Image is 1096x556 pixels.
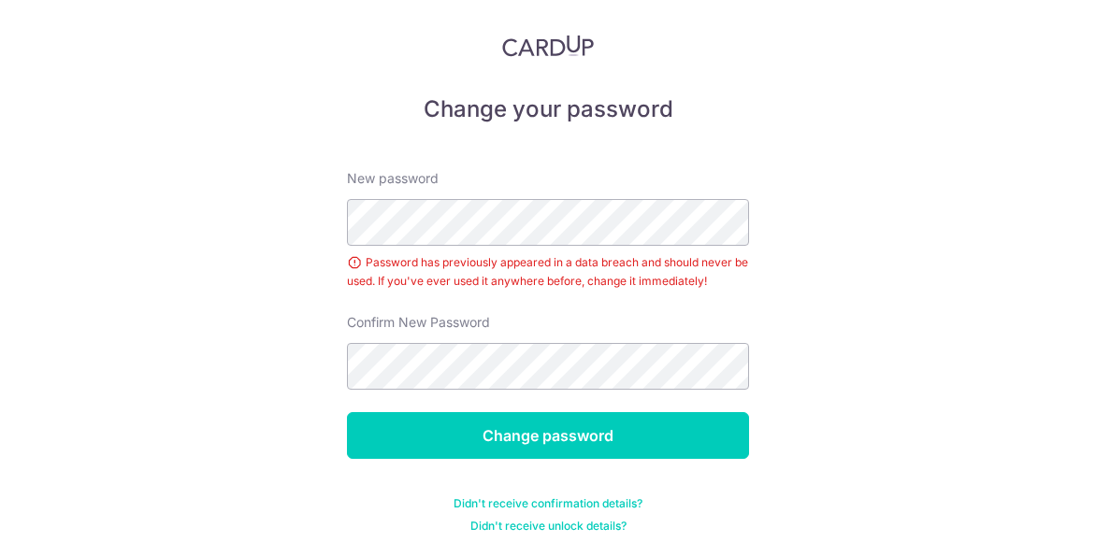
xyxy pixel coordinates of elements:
label: New password [347,169,439,188]
a: Didn't receive unlock details? [470,519,627,534]
input: Change password [347,412,749,459]
label: Confirm New Password [347,313,490,332]
a: Didn't receive confirmation details? [454,496,642,511]
img: CardUp Logo [502,35,594,57]
h5: Change your password [347,94,749,124]
div: Password has previously appeared in a data breach and should never be used. If you've ever used i... [347,253,749,291]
